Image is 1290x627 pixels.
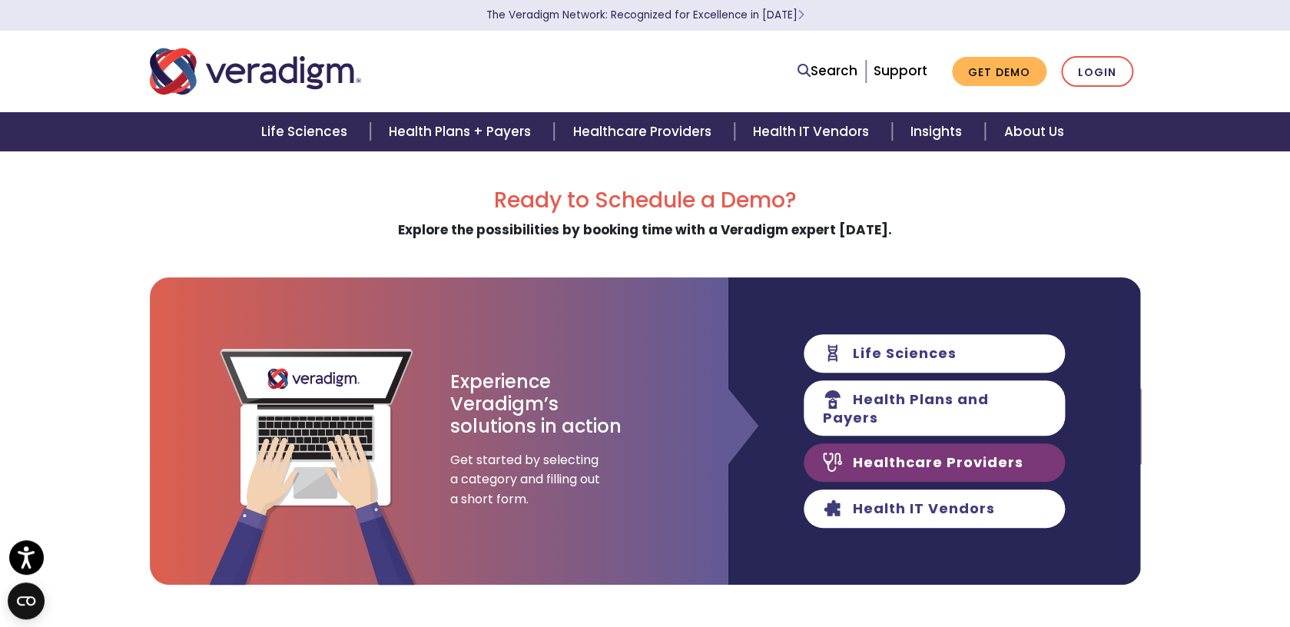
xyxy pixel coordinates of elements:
a: Life Sciences [243,112,370,151]
a: Health IT Vendors [735,112,892,151]
a: Insights [892,112,985,151]
a: Support [874,61,927,80]
a: Search [798,61,857,81]
a: Login [1061,56,1133,88]
strong: Explore the possibilities by booking time with a Veradigm expert [DATE]. [398,221,892,239]
span: Get started by selecting a category and filling out a short form. [450,450,604,509]
h3: Experience Veradigm’s solutions in action [450,371,623,437]
a: Healthcare Providers [554,112,734,151]
span: Learn More [798,8,804,22]
h2: Ready to Schedule a Demo? [150,187,1141,214]
a: Get Demo [952,57,1046,87]
a: About Us [985,112,1082,151]
button: Open CMP widget [8,582,45,619]
img: Veradigm logo [150,46,361,97]
a: The Veradigm Network: Recognized for Excellence in [DATE]Learn More [486,8,804,22]
a: Health Plans + Payers [370,112,554,151]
